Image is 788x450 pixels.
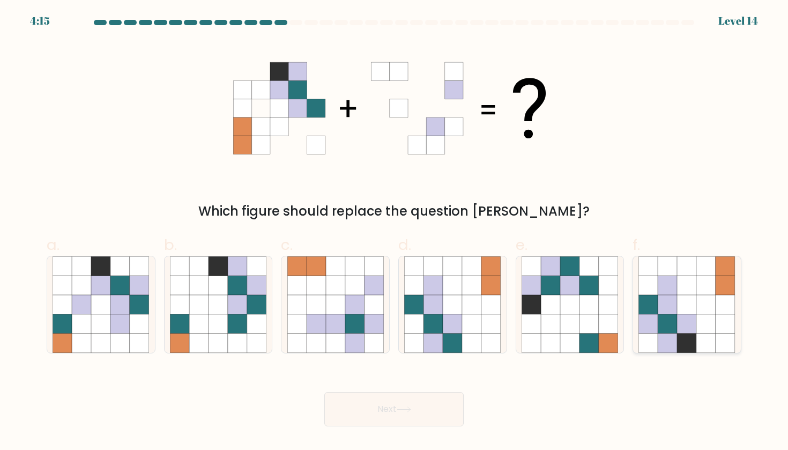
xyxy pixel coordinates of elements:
button: Next [324,392,464,426]
span: e. [516,234,527,255]
span: c. [281,234,293,255]
span: d. [398,234,411,255]
span: b. [164,234,177,255]
span: a. [47,234,60,255]
span: f. [633,234,640,255]
div: Which figure should replace the question [PERSON_NAME]? [53,202,735,221]
div: 4:15 [30,13,50,29]
div: Level 14 [718,13,758,29]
